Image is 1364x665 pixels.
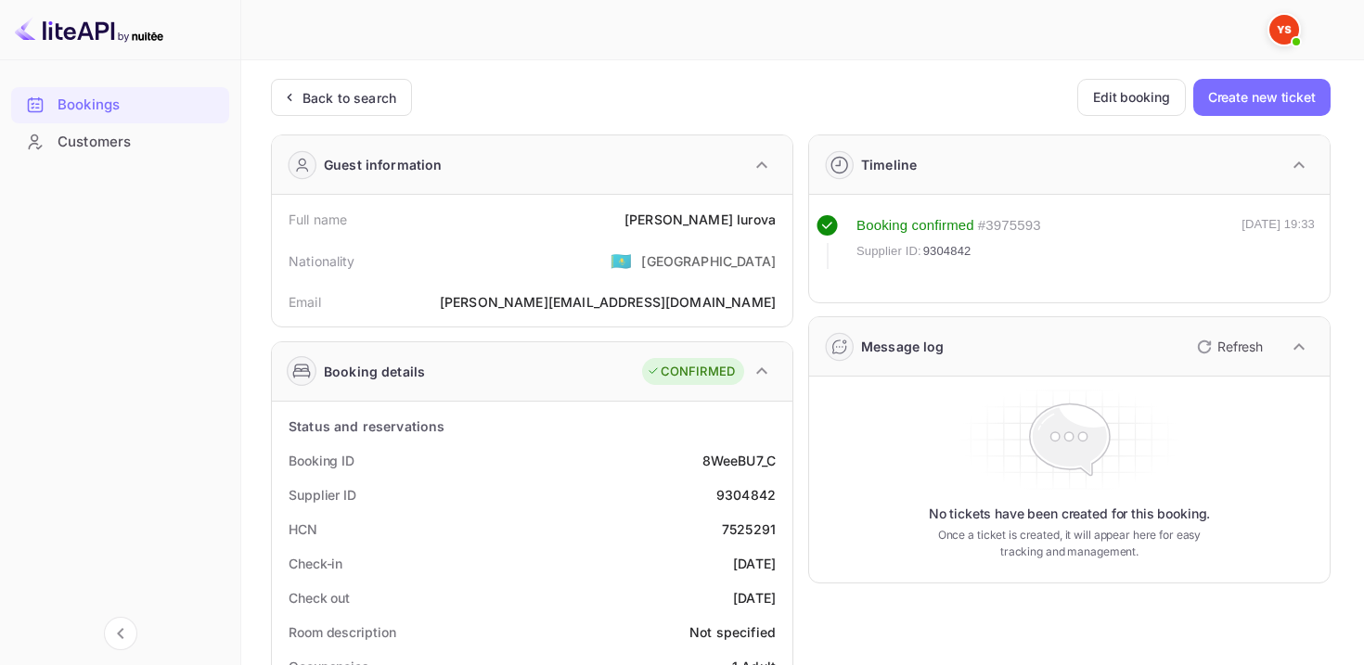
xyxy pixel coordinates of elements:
div: Room description [289,622,395,642]
a: Bookings [11,87,229,121]
div: Booking ID [289,451,354,470]
div: Back to search [302,88,396,108]
div: Message log [861,337,945,356]
div: Check-in [289,554,342,573]
a: Customers [11,124,229,159]
span: Supplier ID: [856,242,921,261]
div: Check out [289,588,350,607]
p: Once a ticket is created, it will appear here for easy tracking and management. [931,527,1209,560]
div: 8WeeBU7_C [702,451,776,470]
div: Guest information [324,155,443,174]
div: [DATE] [733,554,776,573]
div: Email [289,292,321,312]
div: HCN [289,519,317,539]
span: 9304842 [923,242,972,261]
div: Bookings [11,87,229,123]
div: 9304842 [716,485,776,505]
div: # 3975593 [978,215,1041,237]
div: [PERSON_NAME] Iurova [624,210,776,229]
p: Refresh [1217,337,1263,356]
div: Status and reservations [289,416,444,436]
button: Create new ticket [1193,79,1331,116]
img: LiteAPI logo [15,15,163,45]
div: Timeline [861,155,917,174]
img: Yandex Support [1269,15,1299,45]
div: [DATE] 19:33 [1242,215,1315,269]
div: Booking details [324,362,425,381]
div: Customers [11,124,229,160]
span: United States [611,244,632,277]
div: [PERSON_NAME][EMAIL_ADDRESS][DOMAIN_NAME] [440,292,776,312]
p: No tickets have been created for this booking. [929,505,1211,523]
div: 7525291 [722,519,776,539]
div: Booking confirmed [856,215,974,237]
button: Collapse navigation [104,617,137,650]
div: Full name [289,210,347,229]
div: [GEOGRAPHIC_DATA] [641,251,776,271]
div: Nationality [289,251,355,271]
button: Refresh [1186,332,1270,362]
div: Bookings [58,95,220,116]
div: Supplier ID [289,485,356,505]
button: Edit booking [1077,79,1186,116]
div: Not specified [689,622,776,642]
div: [DATE] [733,588,776,607]
div: CONFIRMED [647,363,735,381]
div: Customers [58,132,220,153]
